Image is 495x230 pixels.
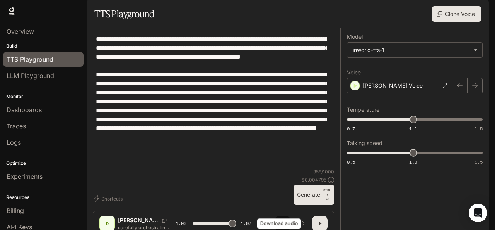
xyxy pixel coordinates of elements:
span: 1.5 [475,159,483,165]
p: Voice [347,70,361,75]
p: CTRL + [323,188,331,197]
button: Shortcuts [93,192,126,205]
p: Temperature [347,107,379,112]
button: Copy Voice ID [159,218,170,223]
span: 1.0 [409,159,417,165]
p: ⏎ [323,188,331,202]
span: 0.7 [347,125,355,132]
span: 1:00 [176,220,186,227]
p: Model [347,34,363,40]
div: Download audio [257,218,301,229]
div: Open Intercom Messenger [469,204,487,222]
span: 0.5 [347,159,355,165]
p: [PERSON_NAME] Voice [363,82,423,90]
span: 1.5 [475,125,483,132]
div: inworld-tts-1 [347,43,482,57]
div: inworld-tts-1 [353,46,470,54]
p: [PERSON_NAME] Voice [118,216,159,224]
button: GenerateCTRL +⏎ [294,185,334,205]
span: 1:03 [241,220,251,227]
button: Clone Voice [432,6,481,22]
p: Talking speed [347,140,382,146]
h1: TTS Playground [94,6,154,22]
div: D [101,217,113,230]
span: 1.1 [409,125,417,132]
